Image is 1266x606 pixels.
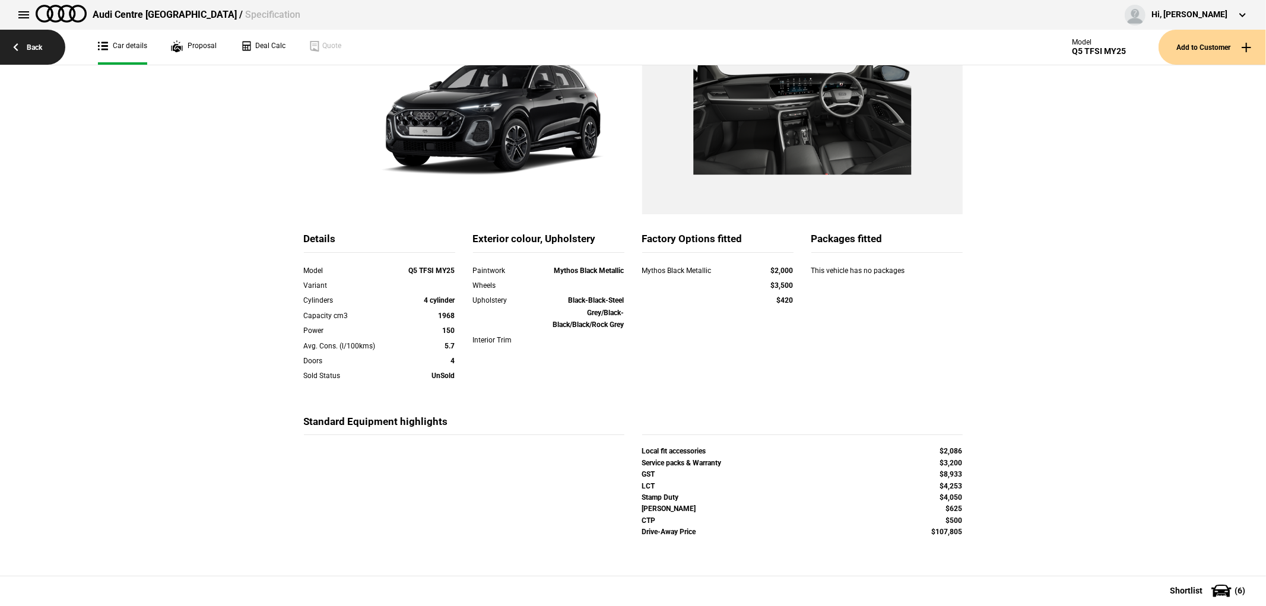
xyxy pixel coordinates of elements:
strong: $3,500 [771,281,794,290]
span: ( 6 ) [1235,586,1245,595]
strong: GST [642,470,655,478]
div: Upholstery [473,294,534,306]
strong: Black-Black-Steel Grey/Black-Black/Black/Rock Grey [553,296,624,329]
div: Avg. Cons. (l/100kms) [304,340,395,352]
strong: Q5 TFSI MY25 [409,266,455,275]
div: Sold Status [304,370,395,382]
img: audi.png [36,5,87,23]
strong: 4 cylinder [424,296,455,304]
div: Exterior colour, Upholstery [473,232,624,253]
div: Hi, [PERSON_NAME] [1151,9,1227,21]
strong: $3,200 [940,459,963,467]
div: Mythos Black Metallic [642,265,748,277]
div: Power [304,325,395,337]
strong: UnSold [432,372,455,380]
strong: $2,000 [771,266,794,275]
a: Car details [98,30,147,65]
strong: Local fit accessories [642,447,706,455]
strong: $4,050 [940,493,963,502]
strong: 5.7 [445,342,455,350]
div: Variant [304,280,395,291]
strong: [PERSON_NAME] [642,505,696,513]
strong: Stamp Duty [642,493,679,502]
span: Shortlist [1170,586,1202,595]
strong: $2,086 [940,447,963,455]
a: Deal Calc [240,30,285,65]
strong: $500 [946,516,963,525]
strong: Drive-Away Price [642,528,696,536]
strong: $4,253 [940,482,963,490]
div: Factory Options fitted [642,232,794,253]
strong: $107,805 [932,528,963,536]
div: Doors [304,355,395,367]
div: Packages fitted [811,232,963,253]
strong: 4 [451,357,455,365]
strong: LCT [642,482,655,490]
div: Model [1072,38,1126,46]
button: Shortlist(6) [1152,576,1266,605]
div: Wheels [473,280,534,291]
strong: $420 [777,296,794,304]
div: Audi Centre [GEOGRAPHIC_DATA] / [93,8,300,21]
button: Add to Customer [1159,30,1266,65]
div: Model [304,265,395,277]
div: Standard Equipment highlights [304,415,624,436]
div: Details [304,232,455,253]
a: Proposal [171,30,217,65]
div: Capacity cm3 [304,310,395,322]
strong: 150 [443,326,455,335]
div: Q5 TFSI MY25 [1072,46,1126,56]
strong: Mythos Black Metallic [554,266,624,275]
span: Specification [245,9,300,20]
strong: Service packs & Warranty [642,459,722,467]
strong: 1968 [439,312,455,320]
div: Cylinders [304,294,395,306]
strong: CTP [642,516,656,525]
strong: $8,933 [940,470,963,478]
div: Paintwork [473,265,534,277]
div: Interior Trim [473,334,534,346]
div: This vehicle has no packages [811,265,963,288]
strong: $625 [946,505,963,513]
